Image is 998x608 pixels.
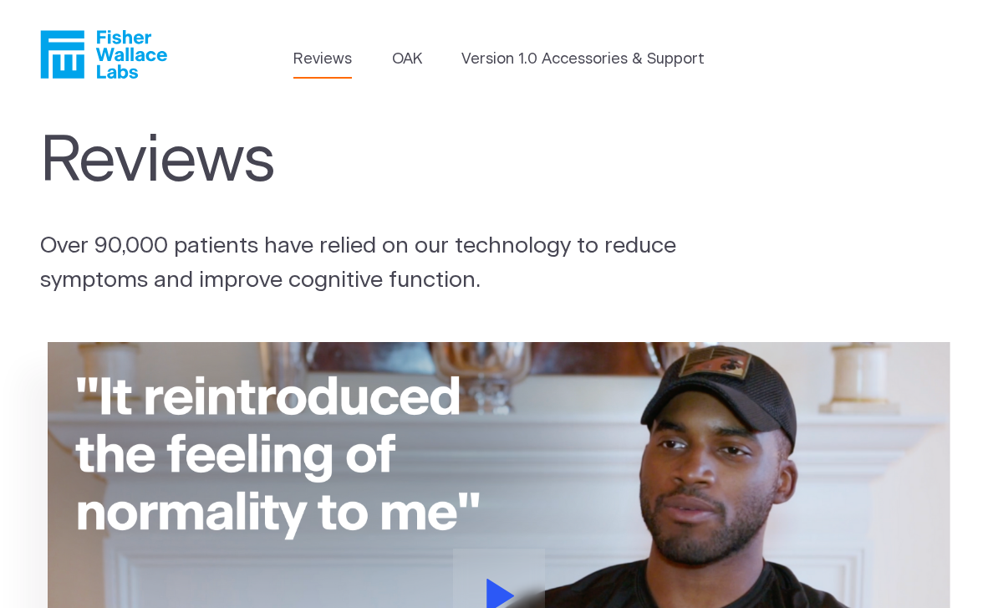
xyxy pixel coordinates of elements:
[40,229,694,297] p: Over 90,000 patients have relied on our technology to reduce symptoms and improve cognitive funct...
[40,30,167,79] a: Fisher Wallace
[392,49,422,71] a: OAK
[40,124,709,198] h1: Reviews
[461,49,705,71] a: Version 1.0 Accessories & Support
[293,49,352,71] a: Reviews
